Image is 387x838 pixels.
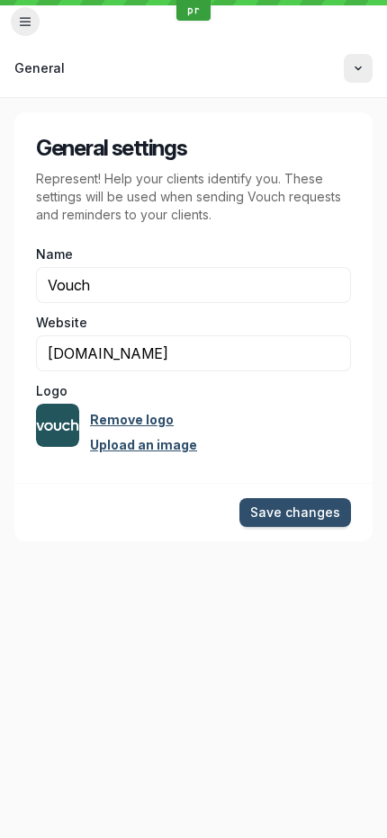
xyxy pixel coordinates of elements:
[36,314,87,332] span: Website
[36,404,79,447] button: Vouch avatar
[36,245,73,263] span: Name
[239,498,351,527] button: Save changes
[11,7,40,36] button: Open menu
[90,436,197,454] a: Upload an image
[36,134,351,163] h2: General settings
[14,59,333,77] h2: General
[36,382,67,400] span: Logo
[90,411,174,429] a: Remove logo
[250,504,340,522] span: Save changes
[36,170,351,224] p: Represent! Help your clients identify you. These settings will be used when sending Vouch request...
